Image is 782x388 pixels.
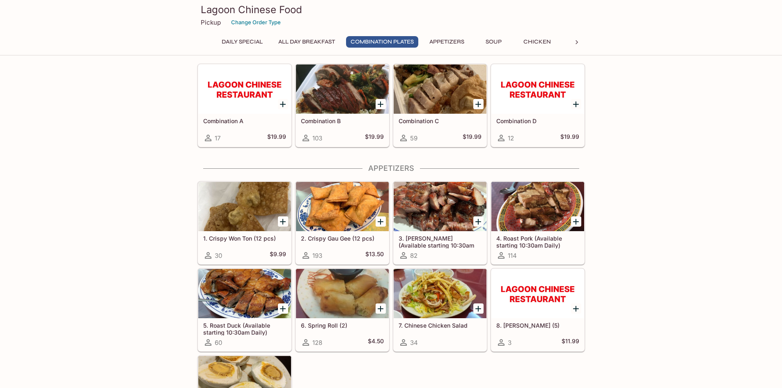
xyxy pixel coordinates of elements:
button: Beef [562,36,599,48]
h5: 5. Roast Duck (Available starting 10:30am Daily) [203,322,286,335]
button: Combination Plates [346,36,418,48]
div: 2. Crispy Gau Gee (12 pcs) [296,182,389,231]
span: 17 [215,134,220,142]
h5: $19.99 [365,133,384,143]
span: 3 [508,339,511,347]
span: 82 [410,252,417,259]
span: 103 [312,134,322,142]
button: Add 2. Crispy Gau Gee (12 pcs) [376,216,386,227]
h5: 4. Roast Pork (Available starting 10:30am Daily) [496,235,579,248]
button: Add Combination B [376,99,386,109]
div: Combination D [491,64,584,114]
a: Combination B103$19.99 [296,64,389,147]
span: 193 [312,252,322,259]
button: Change Order Type [227,16,284,29]
h5: $19.99 [463,133,482,143]
a: Combination C59$19.99 [393,64,487,147]
button: Add Combination D [571,99,581,109]
button: Add Combination A [278,99,288,109]
a: 1. Crispy Won Ton (12 pcs)30$9.99 [198,181,291,264]
div: 7. Chinese Chicken Salad [394,269,486,318]
div: 1. Crispy Won Ton (12 pcs) [198,182,291,231]
button: Add 6. Spring Roll (2) [376,303,386,314]
div: 3. Char Siu (Available starting 10:30am Daily) [394,182,486,231]
p: Pickup [201,18,221,26]
div: 5. Roast Duck (Available starting 10:30am Daily) [198,269,291,318]
h5: Combination D [496,117,579,124]
a: 3. [PERSON_NAME] (Available starting 10:30am Daily)82 [393,181,487,264]
button: Chicken [519,36,556,48]
a: Combination D12$19.99 [491,64,585,147]
button: Add 4. Roast Pork (Available starting 10:30am Daily) [571,216,581,227]
h5: $13.50 [365,250,384,260]
button: Add 3. Char Siu (Available starting 10:30am Daily) [473,216,484,227]
h5: $9.99 [270,250,286,260]
h5: $11.99 [562,337,579,347]
div: Combination A [198,64,291,114]
h5: 2. Crispy Gau Gee (12 pcs) [301,235,384,242]
button: Add 7. Chinese Chicken Salad [473,303,484,314]
button: Add 5. Roast Duck (Available starting 10:30am Daily) [278,303,288,314]
span: 59 [410,134,417,142]
div: 6. Spring Roll (2) [296,269,389,318]
div: Combination B [296,64,389,114]
span: 114 [508,252,517,259]
h3: Lagoon Chinese Food [201,3,582,16]
span: 60 [215,339,222,347]
div: Combination C [394,64,486,114]
h5: 1. Crispy Won Ton (12 pcs) [203,235,286,242]
a: 4. Roast Pork (Available starting 10:30am Daily)114 [491,181,585,264]
button: Add 1. Crispy Won Ton (12 pcs) [278,216,288,227]
h4: Appetizers [197,164,585,173]
a: 5. Roast Duck (Available starting 10:30am Daily)60 [198,269,291,351]
span: 12 [508,134,514,142]
h5: 6. Spring Roll (2) [301,322,384,329]
h5: 8. [PERSON_NAME] (5) [496,322,579,329]
span: 128 [312,339,322,347]
h5: $4.50 [368,337,384,347]
h5: $19.99 [560,133,579,143]
h5: 7. Chinese Chicken Salad [399,322,482,329]
span: 34 [410,339,418,347]
span: 30 [215,252,222,259]
h5: Combination A [203,117,286,124]
a: 2. Crispy Gau Gee (12 pcs)193$13.50 [296,181,389,264]
button: Daily Special [217,36,267,48]
div: 4. Roast Pork (Available starting 10:30am Daily) [491,182,584,231]
button: Add Combination C [473,99,484,109]
button: Soup [475,36,512,48]
h5: 3. [PERSON_NAME] (Available starting 10:30am Daily) [399,235,482,248]
button: All Day Breakfast [274,36,339,48]
h5: Combination C [399,117,482,124]
h5: Combination B [301,117,384,124]
button: Appetizers [425,36,469,48]
a: 8. [PERSON_NAME] (5)3$11.99 [491,269,585,351]
a: 7. Chinese Chicken Salad34 [393,269,487,351]
div: 8. Lup Cheong (5) [491,269,584,318]
h5: $19.99 [267,133,286,143]
a: Combination A17$19.99 [198,64,291,147]
button: Add 8. Lup Cheong (5) [571,303,581,314]
a: 6. Spring Roll (2)128$4.50 [296,269,389,351]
